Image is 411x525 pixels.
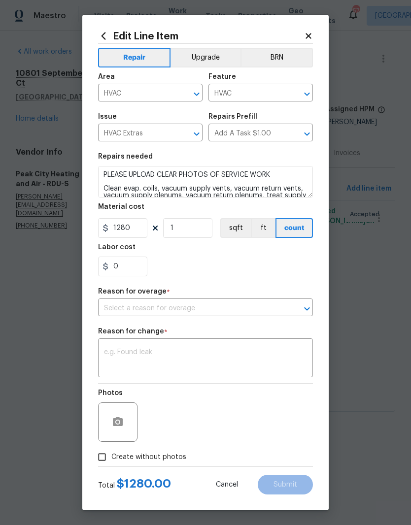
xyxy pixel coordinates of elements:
button: Open [300,127,314,141]
h5: Material cost [98,203,144,210]
button: count [275,218,313,238]
span: Cancel [216,481,238,489]
h5: Reason for overage [98,288,167,295]
h5: Reason for change [98,328,164,335]
button: ft [251,218,275,238]
button: Upgrade [171,48,241,67]
button: sqft [220,218,251,238]
h2: Edit Line Item [98,31,304,41]
h5: Photos [98,390,123,396]
button: Open [300,302,314,316]
h5: Labor cost [98,244,136,251]
input: Select a reason for overage [98,301,285,316]
div: Total [98,479,171,491]
h5: Issue [98,113,117,120]
button: Submit [258,475,313,494]
button: Open [190,127,204,141]
button: Repair [98,48,171,67]
button: Open [190,87,204,101]
button: Open [300,87,314,101]
span: Create without photos [111,452,186,462]
button: BRN [240,48,313,67]
span: Submit [274,481,297,489]
h5: Area [98,73,115,80]
h5: Repairs Prefill [208,113,257,120]
span: $ 1280.00 [117,478,171,490]
textarea: PLEASE UPLOAD CLEAR PHOTOS OF SERVICE WORK Clean evap. coils, vacuum supply vents, vacuum return ... [98,166,313,197]
h5: Repairs needed [98,153,153,160]
button: Cancel [200,475,254,494]
h5: Feature [208,73,236,80]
